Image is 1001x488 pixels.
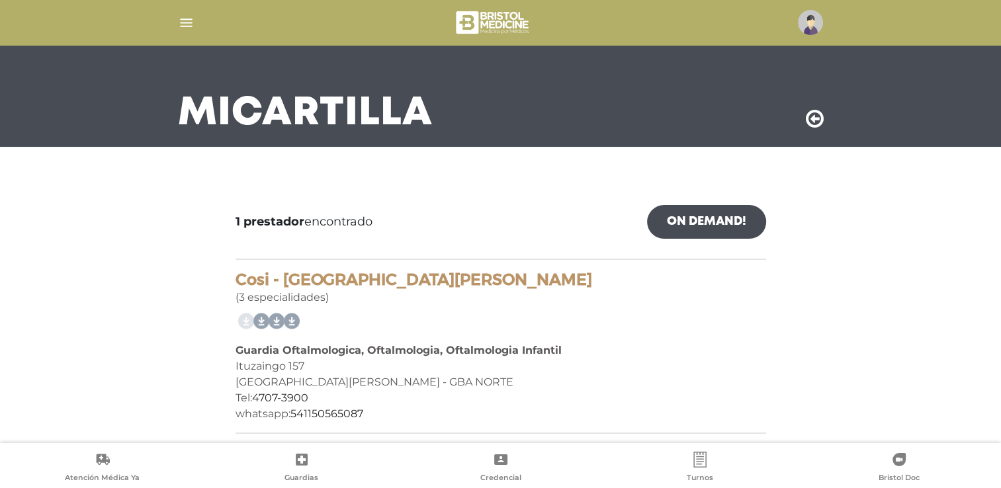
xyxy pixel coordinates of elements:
[647,205,766,239] a: On Demand!
[600,452,799,485] a: Turnos
[236,214,304,229] b: 1 prestador
[798,10,823,35] img: profile-placeholder.svg
[178,15,195,31] img: Cober_menu-lines-white.svg
[236,406,766,422] div: whatsapp:
[236,358,766,374] div: Ituzaingo 157
[879,473,920,485] span: Bristol Doc
[401,452,600,485] a: Credencial
[252,391,308,404] a: 4707-3900
[687,473,713,485] span: Turnos
[236,213,372,231] span: encontrado
[236,270,766,290] h4: Cosi - [GEOGRAPHIC_DATA][PERSON_NAME]
[178,97,433,131] h3: Mi Cartilla
[236,390,766,406] div: Tel:
[3,452,202,485] a: Atención Médica Ya
[290,407,363,420] a: 541150565087
[454,7,533,38] img: bristol-medicine-blanco.png
[202,452,401,485] a: Guardias
[799,452,998,485] a: Bristol Doc
[480,473,521,485] span: Credencial
[284,473,318,485] span: Guardias
[65,473,140,485] span: Atención Médica Ya
[236,270,766,305] div: (3 especialidades)
[236,374,766,390] div: [GEOGRAPHIC_DATA][PERSON_NAME] - GBA NORTE
[236,344,562,356] b: Guardia Oftalmologica, Oftalmologia, Oftalmologia Infantil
